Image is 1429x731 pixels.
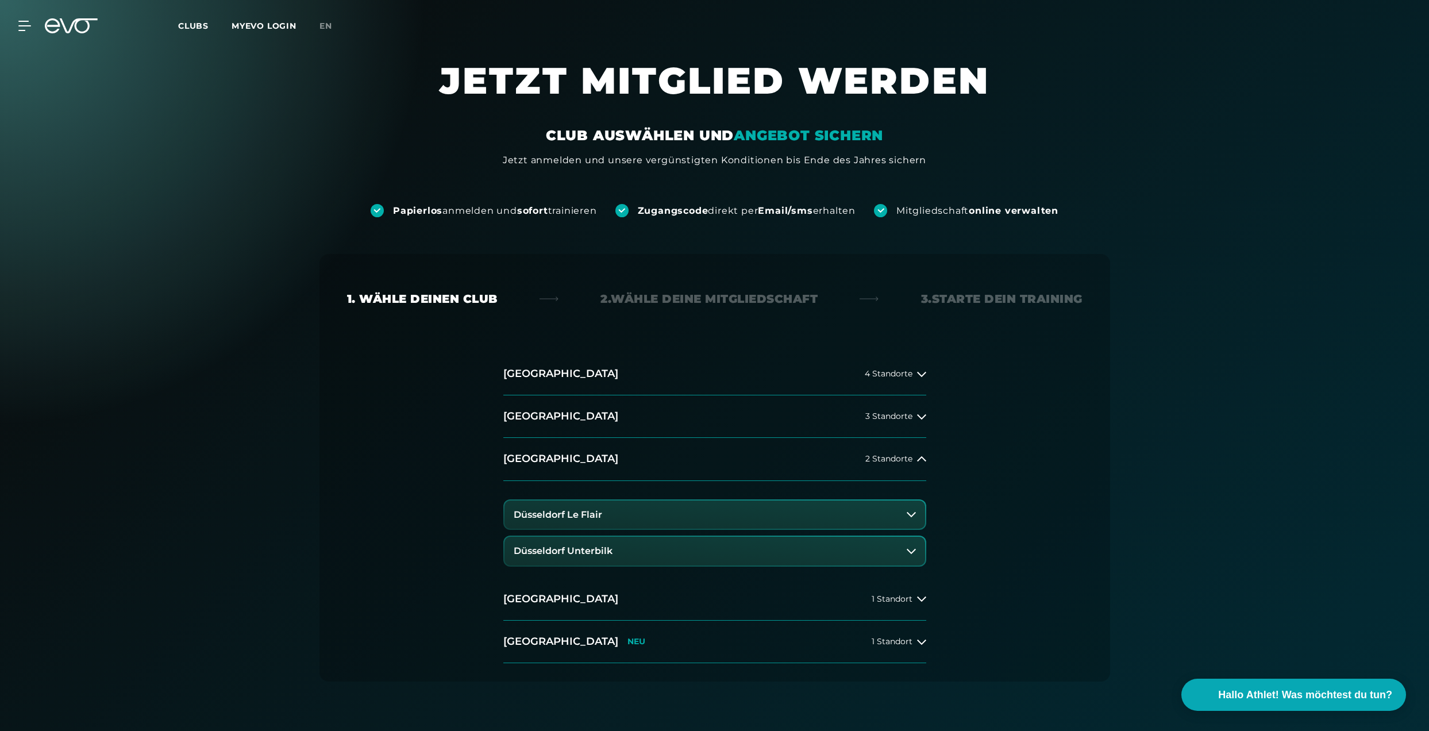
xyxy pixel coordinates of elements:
span: 1 Standort [872,595,912,603]
span: Clubs [178,21,209,31]
a: Clubs [178,20,232,31]
button: [GEOGRAPHIC_DATA]2 Standorte [503,438,926,480]
button: [GEOGRAPHIC_DATA]1 Standort [503,578,926,621]
h3: Düsseldorf Le Flair [514,510,602,520]
h3: Düsseldorf Unterbilk [514,546,613,556]
button: [GEOGRAPHIC_DATA]NEU1 Standort [503,621,926,663]
a: en [319,20,346,33]
strong: Email/sms [758,205,812,216]
strong: sofort [517,205,548,216]
div: Mitgliedschaft [896,205,1058,217]
a: MYEVO LOGIN [232,21,296,31]
div: 1. Wähle deinen Club [347,291,498,307]
button: Hallo Athlet! Was möchtest du tun? [1181,679,1406,711]
button: [GEOGRAPHIC_DATA]4 Standorte [503,353,926,395]
h2: [GEOGRAPHIC_DATA] [503,592,618,606]
em: ANGEBOT SICHERN [734,127,883,144]
h2: [GEOGRAPHIC_DATA] [503,452,618,466]
span: Hallo Athlet! Was möchtest du tun? [1218,687,1392,703]
strong: online verwalten [969,205,1058,216]
span: 3 Standorte [865,412,912,421]
span: 4 Standorte [865,370,912,378]
div: CLUB AUSWÄHLEN UND [546,126,883,145]
button: Düsseldorf Le Flair [504,501,925,529]
button: Düsseldorf Unterbilk [504,537,925,565]
strong: Papierlos [393,205,442,216]
div: Jetzt anmelden und unsere vergünstigten Konditionen bis Ende des Jahres sichern [503,153,926,167]
h2: [GEOGRAPHIC_DATA] [503,634,618,649]
h2: [GEOGRAPHIC_DATA] [503,409,618,424]
div: anmelden und trainieren [393,205,597,217]
p: NEU [627,637,645,647]
div: 2. Wähle deine Mitgliedschaft [600,291,818,307]
span: en [319,21,332,31]
h2: [GEOGRAPHIC_DATA] [503,367,618,381]
span: 2 Standorte [865,455,912,463]
button: [GEOGRAPHIC_DATA]3 Standorte [503,395,926,438]
div: direkt per erhalten [638,205,856,217]
strong: Zugangscode [638,205,708,216]
span: 1 Standort [872,637,912,646]
h1: JETZT MITGLIED WERDEN [370,57,1060,126]
div: 3. Starte dein Training [921,291,1083,307]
